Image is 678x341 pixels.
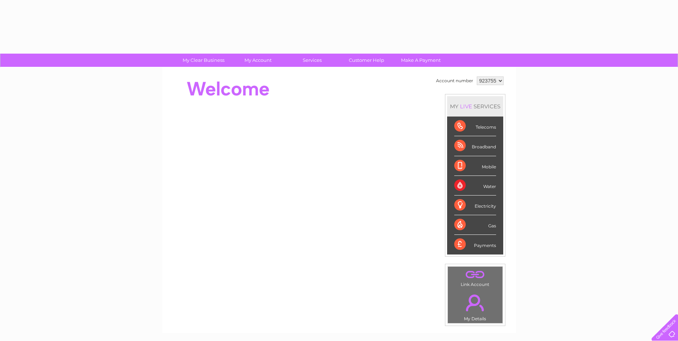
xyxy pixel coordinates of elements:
td: My Details [447,288,503,323]
div: Water [454,176,496,196]
div: Payments [454,235,496,254]
a: Services [283,54,342,67]
a: . [450,268,501,281]
a: Make A Payment [391,54,450,67]
div: Broadband [454,136,496,156]
a: Customer Help [337,54,396,67]
td: Account number [434,75,475,87]
td: Link Account [447,266,503,289]
div: MY SERVICES [447,96,503,117]
a: My Clear Business [174,54,233,67]
a: My Account [228,54,287,67]
div: Gas [454,215,496,235]
a: . [450,290,501,315]
div: Mobile [454,156,496,176]
div: Electricity [454,196,496,215]
div: LIVE [459,103,474,110]
div: Telecoms [454,117,496,136]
